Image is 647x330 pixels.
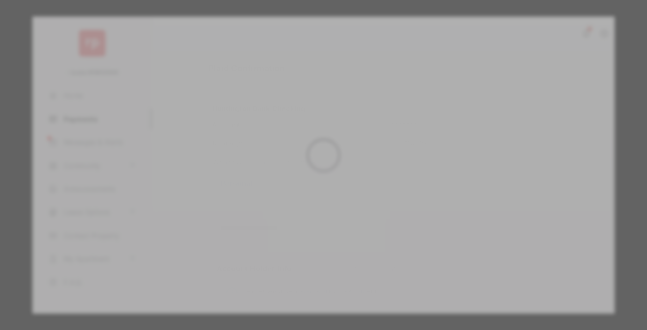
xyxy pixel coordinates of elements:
[212,157,435,167] label: What type of account is this?
[312,264,407,273] label: Use resident's information
[213,171,260,196] button: Personal
[260,171,306,196] button: Business
[242,287,382,299] span: This information is required to verify identity.
[212,104,435,113] h3: Huntington Bank Checking
[397,139,435,146] span: 011401533
[201,58,446,79] h6: Plaid Confirmation
[212,120,248,127] span: Account #
[212,139,246,146] span: Routing #
[217,264,292,290] strong: Account Holder Info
